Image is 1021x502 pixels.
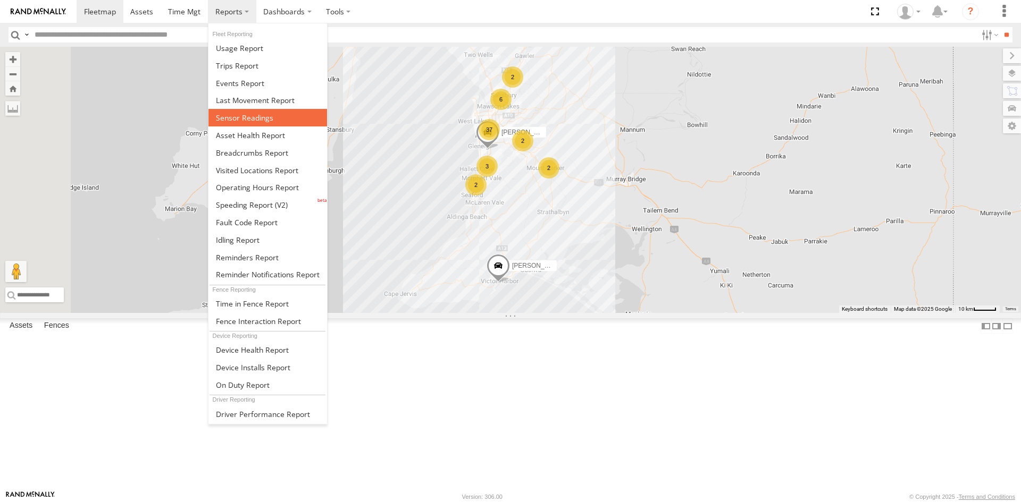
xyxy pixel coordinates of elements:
a: Full Events Report [208,74,327,92]
div: Version: 306.00 [462,494,503,500]
span: [PERSON_NAME] [501,128,554,135]
a: Device Installs Report [208,359,327,376]
button: Zoom out [5,66,20,81]
a: Usage Report [208,39,327,57]
a: Fleet Speed Report (V2) [208,196,327,214]
a: Assignment Report [208,422,327,440]
div: 37 [479,119,500,140]
a: On Duty Report [208,376,327,394]
label: Search Filter Options [977,27,1000,42]
a: Device Health Report [208,341,327,359]
a: Visit our Website [6,491,55,502]
button: Drag Pegman onto the map to open Street View [5,261,27,282]
label: Dock Summary Table to the Left [981,318,991,334]
a: Asset Operating Hours Report [208,178,327,196]
button: Zoom in [5,52,20,66]
label: Map Settings [1003,118,1021,133]
div: © Copyright 2025 - [909,494,1015,500]
button: Keyboard shortcuts [842,305,888,313]
span: 10 km [958,306,973,312]
a: Last Movement Report [208,91,327,109]
label: Hide Summary Table [1002,318,1013,334]
a: Terms and Conditions [959,494,1015,500]
img: rand-logo.svg [11,8,66,15]
a: Sensor Readings [208,109,327,126]
div: 2 [465,174,487,195]
a: Trips Report [208,57,327,74]
a: Fault Code Report [208,214,327,231]
a: Idling Report [208,231,327,249]
a: Driver Performance Report [208,405,327,423]
div: 2 [512,130,533,151]
a: Reminders Report [208,249,327,266]
label: Fences [39,319,74,334]
div: 6 [490,89,512,110]
span: [PERSON_NAME] [512,262,565,269]
button: Zoom Home [5,81,20,96]
label: Measure [5,101,20,116]
a: Fence Interaction Report [208,312,327,330]
span: Map data ©2025 Google [894,306,952,312]
label: Dock Summary Table to the Right [991,318,1002,334]
a: Service Reminder Notifications Report [208,266,327,284]
div: 2 [538,157,559,178]
label: Assets [4,319,38,334]
a: Breadcrumbs Report [208,144,327,161]
i: ? [962,3,979,20]
div: 2 [502,66,523,88]
a: Visited Locations Report [208,161,327,179]
a: Time in Fences Report [208,295,327,312]
div: Peter Lu [893,4,924,20]
a: Terms (opens in new tab) [1005,307,1016,311]
div: 3 [476,156,498,177]
button: Map Scale: 10 km per 40 pixels [955,305,1000,313]
a: Asset Health Report [208,126,327,144]
label: Search Query [22,27,31,42]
